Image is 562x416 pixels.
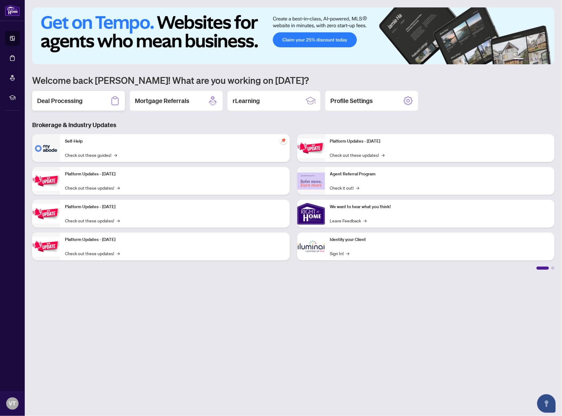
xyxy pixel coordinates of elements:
[65,236,285,243] p: Platform Updates - [DATE]
[280,137,287,144] span: pushpin
[65,152,117,158] a: Check out these guides!→
[364,217,367,224] span: →
[537,394,556,413] button: Open asap
[330,217,367,224] a: Leave Feedback→
[297,139,325,158] img: Platform Updates - June 23, 2025
[297,233,325,260] img: Identify your Client
[32,74,555,86] h1: Welcome back [PERSON_NAME]! What are you working on [DATE]?
[117,250,120,257] span: →
[32,237,60,256] img: Platform Updates - July 8, 2025
[330,204,550,210] p: We want to hear what you think!
[330,236,550,243] p: Identify your Client
[541,58,543,61] button: 5
[536,58,538,61] button: 4
[330,138,550,145] p: Platform Updates - [DATE]
[117,217,120,224] span: →
[5,5,20,16] img: logo
[297,173,325,190] img: Agent Referral Program
[346,250,350,257] span: →
[514,58,524,61] button: 1
[114,152,117,158] span: →
[65,204,285,210] p: Platform Updates - [DATE]
[9,399,16,408] span: VT
[117,184,120,191] span: →
[32,7,555,64] img: Slide 0
[65,184,120,191] a: Check out these updates!→
[330,96,373,105] h2: Profile Settings
[330,152,385,158] a: Check out these updates!→
[65,250,120,257] a: Check out these updates!→
[546,58,548,61] button: 6
[32,134,60,162] img: Self-Help
[135,96,189,105] h2: Mortgage Referrals
[32,204,60,224] img: Platform Updates - July 21, 2025
[330,184,359,191] a: Check it out!→
[32,171,60,191] img: Platform Updates - September 16, 2025
[526,58,529,61] button: 2
[356,184,359,191] span: →
[37,96,83,105] h2: Deal Processing
[65,217,120,224] a: Check out these updates!→
[330,250,350,257] a: Sign In!→
[297,200,325,228] img: We want to hear what you think!
[32,121,555,129] h3: Brokerage & Industry Updates
[233,96,260,105] h2: rLearning
[65,138,285,145] p: Self-Help
[65,171,285,178] p: Platform Updates - [DATE]
[330,171,550,178] p: Agent Referral Program
[382,152,385,158] span: →
[531,58,534,61] button: 3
